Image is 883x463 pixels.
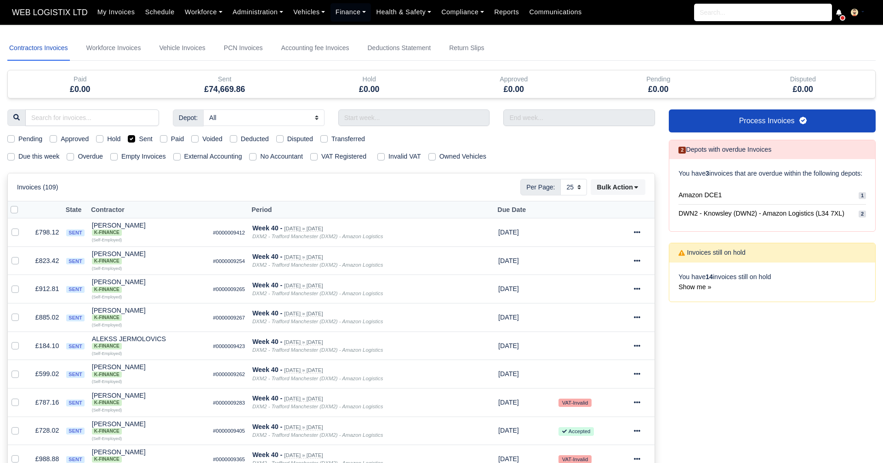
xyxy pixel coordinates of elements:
[92,251,206,264] div: [PERSON_NAME]
[66,343,84,350] span: sent
[284,367,323,373] small: [DATE] » [DATE]
[92,3,140,21] a: My Invoices
[213,457,245,462] small: #0000009365
[252,347,383,353] i: DXM2 - Trafford Manchester (DXM2) - Amazon Logistics
[92,279,206,292] div: [PERSON_NAME]
[558,399,592,407] small: VAT-Invalid
[284,311,323,317] small: [DATE] » [DATE]
[92,229,122,236] span: K-Finance
[678,147,686,154] span: 2
[859,211,866,217] span: 2
[213,315,245,320] small: #0000009267
[288,3,330,21] a: Vehicles
[678,249,746,257] h6: Invoices still on hold
[8,70,153,98] div: Paid
[694,4,832,21] input: Search...
[287,134,313,144] label: Disputed
[738,85,869,94] h5: £0.00
[439,151,486,162] label: Owned Vehicles
[249,201,495,218] th: Period
[85,36,143,61] a: Workforce Invoices
[66,258,84,265] span: sent
[184,151,242,162] label: External Accounting
[498,229,519,236] span: 1 week from now
[213,428,245,434] small: #0000009405
[297,70,442,98] div: Hold
[252,262,383,268] i: DXM2 - Trafford Manchester (DXM2) - Amazon Logistics
[92,379,122,384] small: (Self-Employed)
[92,266,122,271] small: (Self-Employed)
[92,364,206,377] div: [PERSON_NAME] K-Finance
[92,421,206,434] div: [PERSON_NAME]
[252,404,383,409] i: DXM2 - Trafford Manchester (DXM2) - Amazon Logistics
[252,234,383,239] i: DXM2 - Trafford Manchester (DXM2) - Amazon Logistics
[26,218,63,247] td: £798.12
[241,134,269,144] label: Deducted
[593,85,724,94] h5: £0.00
[498,342,519,349] span: 1 week from now
[252,309,282,317] strong: Week 40 -
[284,283,323,289] small: [DATE] » [DATE]
[92,351,122,356] small: (Self-Employed)
[498,257,519,264] span: 1 week from now
[678,283,711,291] a: Show me »
[202,134,222,144] label: Voided
[17,183,58,191] h6: Invoices (109)
[706,273,713,280] strong: 14
[678,205,866,223] a: DWN2 - Knowsley (DWN2) - Amazon Logistics (L34 7XL) 2
[252,366,282,373] strong: Week 40 -
[213,372,245,377] small: #0000009262
[388,151,421,162] label: Invalid VAT
[26,417,63,445] td: £728.02
[284,254,323,260] small: [DATE] » [DATE]
[92,364,206,377] div: [PERSON_NAME]
[524,3,587,21] a: Communications
[92,279,206,292] div: [PERSON_NAME] K-Finance
[669,263,875,302] div: You have invoices still on hold
[92,222,206,236] div: [PERSON_NAME] K-Finance
[304,74,435,85] div: Hold
[371,3,436,21] a: Health & Safety
[173,109,204,126] span: Depot:
[586,70,731,98] div: Pending
[284,396,323,402] small: [DATE] » [DATE]
[304,85,435,94] h5: £0.00
[252,338,282,345] strong: Week 40 -
[213,343,245,349] small: #0000009423
[558,427,594,435] small: Accepted
[92,392,206,406] div: [PERSON_NAME]
[498,455,519,463] span: 1 week from now
[92,421,206,434] div: [PERSON_NAME] K-Finance
[26,275,63,303] td: £912.81
[593,74,724,85] div: Pending
[92,286,122,293] span: K-Finance
[15,74,146,85] div: Paid
[92,343,122,349] span: K-Finance
[92,372,122,378] span: K-Finance
[252,319,383,324] i: DXM2 - Trafford Manchester (DXM2) - Amazon Logistics
[498,370,519,377] span: 1 week from now
[92,295,122,299] small: (Self-Employed)
[859,192,866,199] span: 1
[252,423,282,430] strong: Week 40 -
[26,360,63,389] td: £599.02
[365,36,433,61] a: Deductions Statement
[7,4,92,22] a: WEB LOGISTIX LTD
[92,449,206,463] div: [PERSON_NAME] K-Finance
[252,394,282,402] strong: Week 40 -
[738,74,869,85] div: Disputed
[92,307,206,321] div: [PERSON_NAME]
[213,258,245,264] small: #0000009254
[157,36,207,61] a: Vehicle Invoices
[279,36,351,61] a: Accounting fee Invoices
[331,134,365,144] label: Transferred
[92,456,122,463] span: K-Finance
[140,3,180,21] a: Schedule
[78,151,103,162] label: Overdue
[731,70,876,98] div: Disputed
[92,449,206,463] div: [PERSON_NAME]
[321,151,366,162] label: VAT Registered
[92,436,122,441] small: (Self-Employed)
[92,336,206,349] div: ALEKSS JERMOLOVICS K-Finance
[92,251,206,264] div: [PERSON_NAME] K-Finance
